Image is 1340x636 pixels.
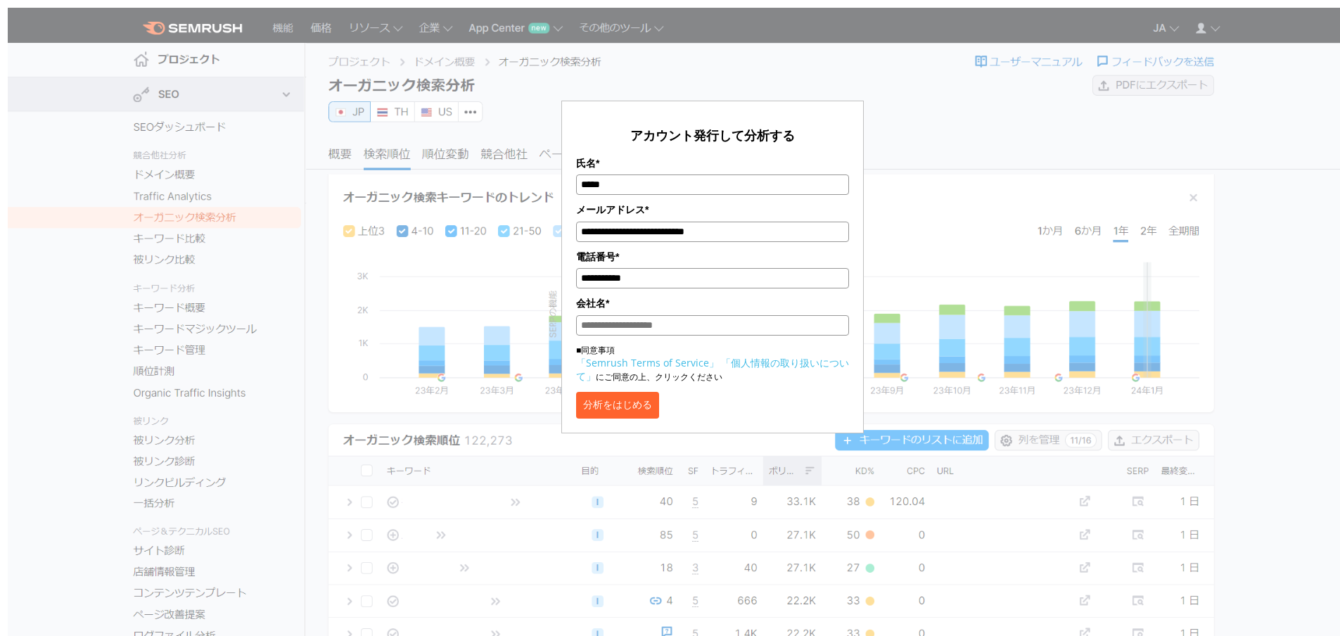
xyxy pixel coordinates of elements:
[630,127,795,144] span: アカウント発行して分析する
[576,356,719,369] a: 「Semrush Terms of Service」
[576,356,849,383] a: 「個人情報の取り扱いについて」
[576,392,659,419] button: 分析をはじめる
[576,202,849,217] label: メールアドレス*
[576,249,849,265] label: 電話番号*
[576,344,849,383] p: ■同意事項 にご同意の上、クリックください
